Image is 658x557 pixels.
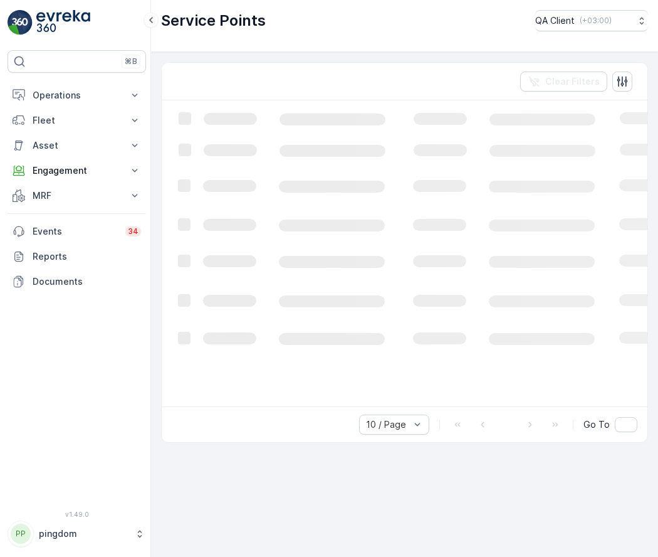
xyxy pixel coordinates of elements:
span: Go To [583,418,610,431]
span: v 1.49.0 [8,511,146,518]
p: Fleet [33,114,121,127]
button: Asset [8,133,146,158]
p: Documents [33,275,141,288]
p: ( +03:00 ) [580,16,612,26]
p: Reports [33,250,141,263]
p: Service Points [161,11,266,31]
p: QA Client [535,14,575,27]
img: logo [8,10,33,35]
button: Operations [8,83,146,108]
div: PP [11,524,31,544]
img: logo_light-DOdMpM7g.png [36,10,90,35]
p: Events [33,225,118,238]
button: Engagement [8,158,146,183]
p: Operations [33,89,121,102]
button: PPpingdom [8,521,146,547]
button: Clear Filters [520,72,607,92]
p: Asset [33,139,121,152]
p: MRF [33,189,121,202]
button: MRF [8,183,146,208]
a: Documents [8,269,146,294]
p: Clear Filters [545,75,600,88]
button: Fleet [8,108,146,133]
a: Events34 [8,219,146,244]
p: Engagement [33,164,121,177]
p: 34 [128,226,138,236]
p: ⌘B [125,56,137,66]
a: Reports [8,244,146,269]
p: pingdom [39,528,128,540]
button: QA Client(+03:00) [535,10,648,31]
